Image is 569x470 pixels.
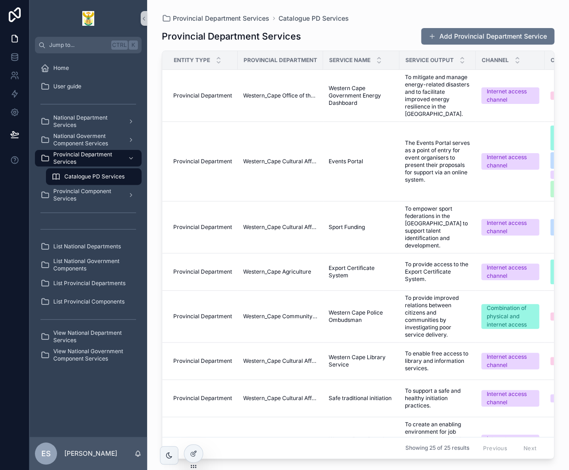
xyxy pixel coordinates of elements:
span: View National Department Services [53,329,132,344]
a: Provincial Department Services [35,150,142,166]
a: To enable free access to library and information services. [405,350,470,372]
span: National Goverment Component Services [53,132,120,147]
div: Internet access channel [487,264,534,280]
a: View National Department Services [35,328,142,345]
a: Western_Cape Cultural Affairs and Sport [243,158,318,165]
a: Internet access channel [481,353,539,369]
a: To support a safe and healthy initiation practices. [405,387,470,409]
a: Western_Cape Cultural Affairs and Sport [243,224,318,231]
a: Western Cape Government Energy Dashboard [329,85,394,107]
a: To provide improved relations between citizens and communities by investigating poor service deli... [405,294,470,338]
span: Showing 25 of 25 results [405,444,469,452]
span: Service Name [329,57,370,64]
a: To mitigate and manage energy-related disasters and to facilitate improved energy resilience in t... [405,74,470,118]
span: Catalogue PD Services [64,173,125,180]
div: Internet access channel [487,435,534,451]
a: Provincial Department [173,224,232,231]
a: List Provincial Departments [35,275,142,292]
a: Internet access channel [481,264,539,280]
a: Combination of physical and internet access [481,304,539,329]
div: scrollable content [29,53,147,375]
a: Internet access channel [481,87,539,104]
span: Home [53,64,69,72]
a: Internet access channel [481,435,539,451]
span: Western_Cape Community Safety [243,313,318,320]
a: Western_Cape Cultural Affairs and Sport [243,357,318,365]
span: Ctrl [111,40,128,50]
span: Jump to... [49,41,108,49]
span: Entity Type [174,57,210,64]
a: Internet access channel [481,390,539,407]
span: User guide [53,83,81,90]
span: Channel [482,57,509,64]
a: List National Departments [35,238,142,255]
a: Western Cape Growth for Jobs Strategy [329,436,394,450]
a: Export Certificate System [329,264,394,279]
span: Provincial Department Services [53,151,120,166]
img: App logo [82,11,94,26]
a: Internet access channel [481,219,539,235]
div: Combination of physical and internet access [487,304,534,329]
span: K [130,41,137,49]
span: Safe traditional initiation [329,395,392,402]
span: List National Government Components [53,258,132,272]
span: Catalogue PD Services [279,14,349,23]
a: Provincial Department [173,158,232,165]
span: Sport Funding [329,224,365,231]
a: User guide [35,78,142,95]
span: Western_Cape Agriculture [243,268,311,275]
a: Provincial Department [173,268,232,275]
h1: Provincial Department Services [162,30,301,43]
a: View National Government Component Services [35,347,142,363]
a: Provincial Department [173,395,232,402]
a: To empower sport federations in the [GEOGRAPHIC_DATA] to support talent identification and develo... [405,205,470,249]
a: Western_Cape Agriculture [243,268,318,275]
a: Internet access channel [481,153,539,170]
a: Provincial Department [173,92,232,99]
a: The Events Portal serves as a point of entry for event organisers to present their proposals for ... [405,139,470,183]
a: National Goverment Component Services [35,132,142,148]
a: Events Portal [329,158,394,165]
a: To provide access to the Export Certificate System. [405,261,470,283]
a: Safe traditional initiation [329,395,394,402]
button: Add Provincial Department Service [421,28,554,45]
p: [PERSON_NAME] [64,449,117,458]
a: Provincial Component Services [35,187,142,203]
div: Internet access channel [487,390,534,407]
a: Western_Cape Office of the Premier [243,92,318,99]
a: Western Cape Library Service [329,354,394,368]
a: Provincial Department Services [162,14,269,23]
div: Internet access channel [487,87,534,104]
a: Western Cape Police Ombudsman [329,309,394,324]
span: National Department Services [53,114,120,129]
span: Provincial Department Services [173,14,269,23]
a: Western_Cape Cultural Affairs and Sport [243,395,318,402]
span: Events Portal [329,158,363,165]
div: Internet access channel [487,353,534,369]
span: List National Departments [53,243,121,250]
a: To create an enabling environment for job growth through growing the Western Cape economy to betw... [405,421,470,465]
span: ES [41,448,51,459]
span: View National Government Component Services [53,348,132,362]
a: Provincial Department [173,357,232,365]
